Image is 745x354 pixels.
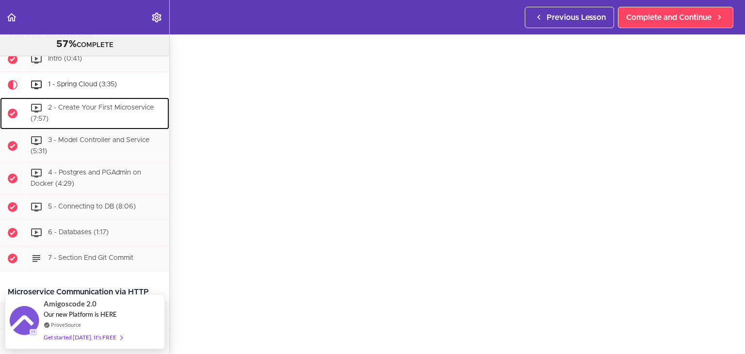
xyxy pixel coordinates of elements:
span: 6 - Databases (1:17) [48,229,109,236]
span: Our new Platform is HERE [44,310,117,318]
span: 2 - Create Your First Microservice (7:57) [31,105,154,123]
span: Amigoscode 2.0 [44,298,97,309]
svg: Settings Menu [151,12,162,23]
span: 3 - Model Controller and Service (5:31) [31,137,149,155]
span: Complete and Continue [626,12,712,23]
span: 7 - Section End Git Commit [48,255,133,262]
span: 4 - Postgres and PGAdmin on Docker (4:29) [31,169,141,187]
div: COMPLETE [12,38,157,51]
iframe: To enrich screen reader interactions, please activate Accessibility in Grammarly extension settings [189,49,726,351]
div: Get started [DATE]. It's FREE [44,332,122,343]
span: 1 - Spring Cloud (3:35) [48,81,117,88]
span: Intro (0:41) [48,56,82,63]
span: Previous Lesson [547,12,606,23]
a: ProveSource [51,321,81,329]
span: 57% [56,39,77,49]
svg: Back to course curriculum [6,12,17,23]
img: provesource social proof notification image [10,306,39,338]
a: Previous Lesson [525,7,614,28]
span: 5 - Connecting to DB (8:06) [48,204,136,210]
a: Complete and Continue [618,7,733,28]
